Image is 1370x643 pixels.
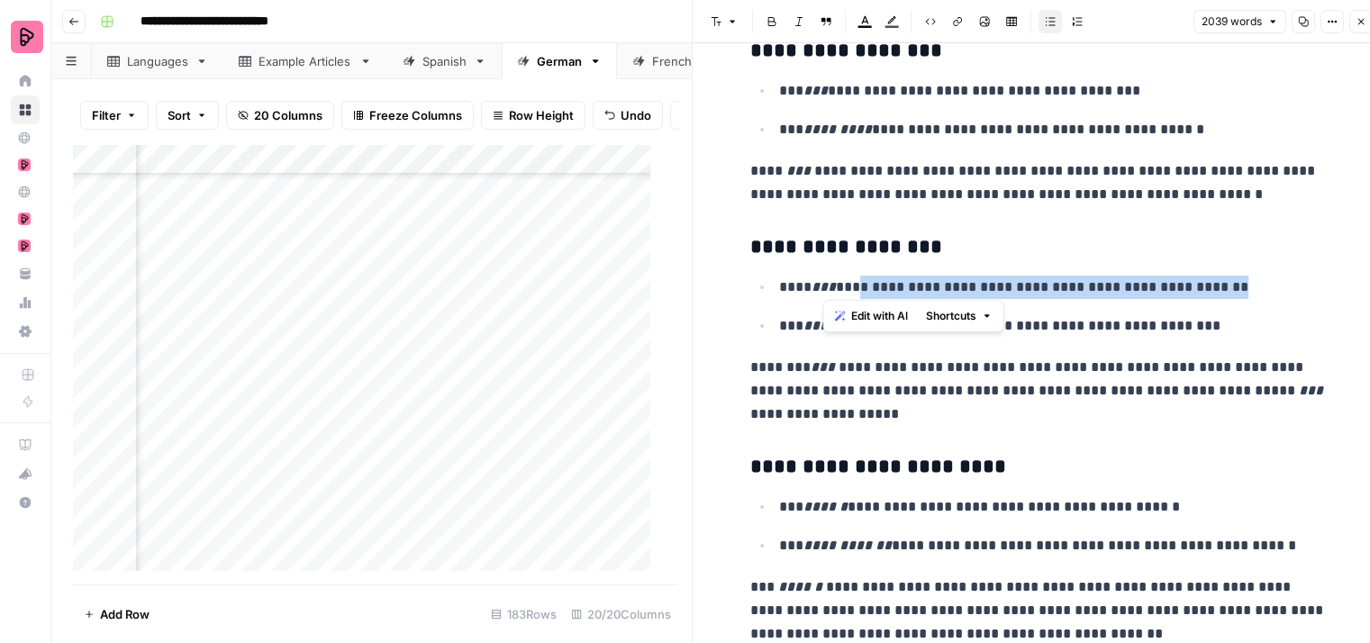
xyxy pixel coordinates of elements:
[537,52,582,70] div: German
[156,101,219,130] button: Sort
[919,304,1000,328] button: Shortcuts
[11,259,40,288] a: Your Data
[11,430,40,459] a: AirOps Academy
[80,101,149,130] button: Filter
[18,158,31,171] img: mhz6d65ffplwgtj76gcfkrq5icux
[369,106,462,124] span: Freeze Columns
[259,52,352,70] div: Example Articles
[11,95,40,124] a: Browse
[11,288,40,317] a: Usage
[100,605,150,623] span: Add Row
[652,52,693,70] div: French
[11,488,40,517] button: Help + Support
[1193,10,1286,33] button: 2039 words
[341,101,474,130] button: Freeze Columns
[254,106,322,124] span: 20 Columns
[18,213,31,225] img: mhz6d65ffplwgtj76gcfkrq5icux
[387,43,502,79] a: Spanish
[11,21,43,53] img: Preply Logo
[617,43,728,79] a: French
[18,240,31,252] img: mhz6d65ffplwgtj76gcfkrq5icux
[828,304,915,328] button: Edit with AI
[851,308,908,324] span: Edit with AI
[484,600,564,629] div: 183 Rows
[11,67,40,95] a: Home
[481,101,585,130] button: Row Height
[168,106,191,124] span: Sort
[11,459,40,488] button: What's new?
[92,106,121,124] span: Filter
[127,52,188,70] div: Languages
[12,460,39,487] div: What's new?
[509,106,574,124] span: Row Height
[1202,14,1262,30] span: 2039 words
[92,43,223,79] a: Languages
[73,600,160,629] button: Add Row
[926,308,976,324] span: Shortcuts
[223,43,387,79] a: Example Articles
[11,317,40,346] a: Settings
[564,600,678,629] div: 20/20 Columns
[226,101,334,130] button: 20 Columns
[502,43,617,79] a: German
[621,106,651,124] span: Undo
[422,52,467,70] div: Spanish
[593,101,663,130] button: Undo
[11,14,40,59] button: Workspace: Preply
